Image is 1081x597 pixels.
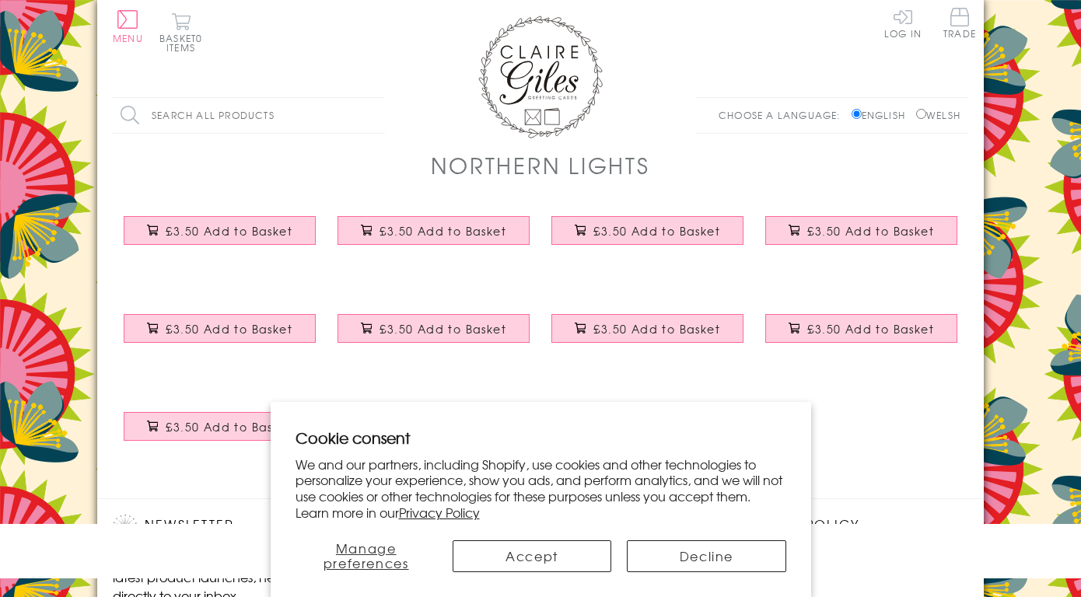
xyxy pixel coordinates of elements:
input: Search all products [113,98,385,133]
a: Trade [943,8,976,41]
a: Privacy Policy [399,503,480,522]
button: Manage preferences [296,540,437,572]
label: English [852,108,913,122]
h1: Northern Lights [431,149,649,181]
button: £3.50 Add to Basket [338,216,530,245]
span: £3.50 Add to Basket [166,223,292,239]
a: Log In [884,8,922,38]
span: £3.50 Add to Basket [166,321,292,337]
span: £3.50 Add to Basket [807,223,934,239]
span: Manage preferences [324,539,409,572]
a: Birthday Card, Press for Service, Champagne, Embossed and Foiled text £3.50 Add to Basket [754,302,968,369]
button: £3.50 Add to Basket [551,314,744,343]
p: We and our partners, including Shopify, use cookies and other technologies to personalize your ex... [296,456,786,521]
button: £3.50 Add to Basket [765,314,958,343]
a: Birthday Card, Jelly Beans, Birthday Wishes, Embossed and Foiled text £3.50 Add to Basket [113,400,327,467]
button: £3.50 Add to Basket [124,216,317,245]
button: £3.50 Add to Basket [124,412,317,441]
span: £3.50 Add to Basket [593,223,720,239]
span: £3.50 Add to Basket [380,321,506,337]
button: £3.50 Add to Basket [124,314,317,343]
img: Claire Giles Greetings Cards [478,16,603,138]
a: Birthday Card, Bon Bons, Happy Birthday Sweetie!, Embossed and Foiled text £3.50 Add to Basket [540,302,754,369]
button: £3.50 Add to Basket [765,216,958,245]
span: £3.50 Add to Basket [593,321,720,337]
span: £3.50 Add to Basket [166,419,292,435]
input: English [852,109,862,119]
label: Welsh [916,108,960,122]
a: Birthday Card, Golden Lights, You were Born To Sparkle, Embossed and Foiled text £3.50 Add to Basket [540,204,754,271]
h2: Newsletter [113,515,377,538]
a: Birthday Card, Coloured Lights, Embossed and Foiled text £3.50 Add to Basket [327,204,540,271]
button: Accept [453,540,611,572]
span: 0 items [166,31,202,54]
span: £3.50 Add to Basket [807,321,934,337]
button: Decline [627,540,785,572]
button: Menu [113,10,143,43]
span: Menu [113,31,143,45]
a: Birthday Card, Yellow Cakes, Birthday Wishes, Embossed and Foiled text £3.50 Add to Basket [327,302,540,369]
p: Choose a language: [719,108,848,122]
a: Birthday Card, Presents, Love and Laughter, Embossed and Foiled text £3.50 Add to Basket [113,302,327,369]
h2: Cookie consent [296,427,786,449]
a: Wedding Card, White Peonie, Mr and Mrs , Embossed and Foiled text £3.50 Add to Basket [754,204,968,271]
span: Trade [943,8,976,38]
input: Search [369,98,385,133]
a: Sympathy Card, Sorry, Thinking of you, Sky & Clouds, Embossed and Foiled text £3.50 Add to Basket [327,400,540,467]
input: Welsh [916,109,926,119]
button: £3.50 Add to Basket [551,216,744,245]
button: Basket0 items [159,12,202,52]
a: Birthday Card, Pink Peonie, Happy Birthday Beautiful, Embossed and Foiled text £3.50 Add to Basket [113,204,327,271]
button: £3.50 Add to Basket [338,314,530,343]
span: £3.50 Add to Basket [380,223,506,239]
